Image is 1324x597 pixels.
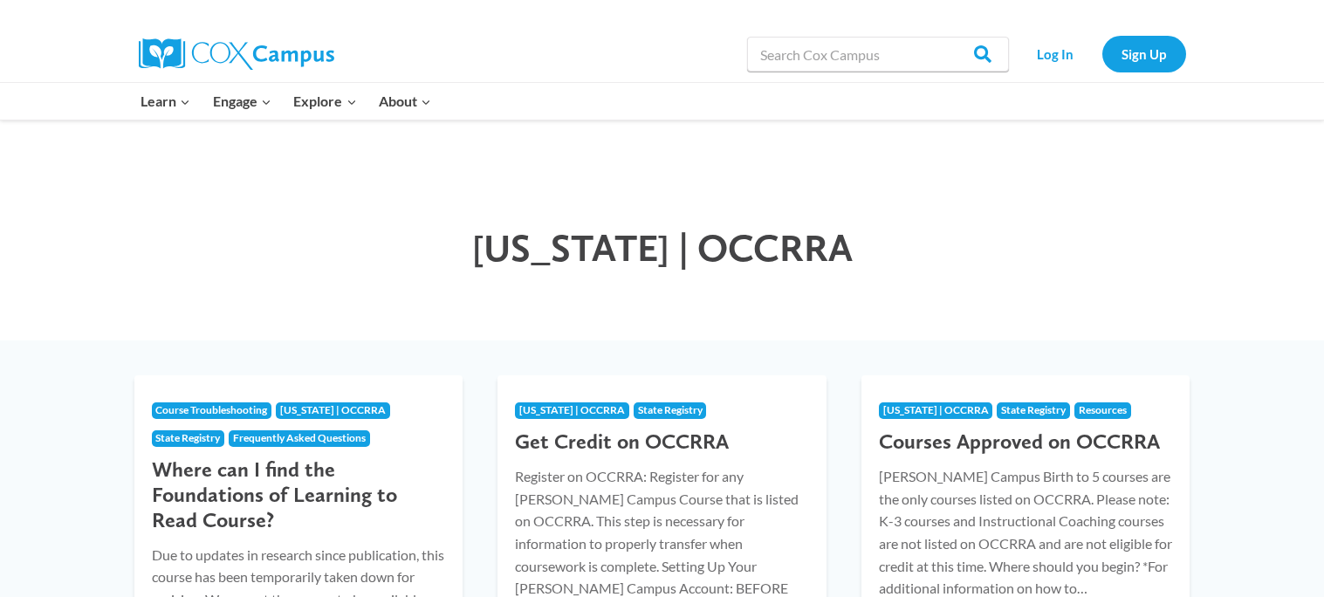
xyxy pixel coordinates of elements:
span: Engage [213,90,271,113]
span: [US_STATE] | OCCRRA [883,403,989,416]
span: [US_STATE] | OCCRRA [280,403,386,416]
a: Log In [1018,36,1094,72]
span: State Registry [638,403,703,416]
input: Search Cox Campus [747,37,1009,72]
span: State Registry [155,431,220,444]
h3: Get Credit on OCCRRA [515,429,809,455]
nav: Primary Navigation [130,83,442,120]
h3: Courses Approved on OCCRRA [879,429,1173,455]
span: Explore [293,90,356,113]
span: [US_STATE] | OCCRRA [472,224,853,271]
span: Learn [141,90,190,113]
span: Resources [1079,403,1127,416]
nav: Secondary Navigation [1018,36,1186,72]
span: Course Troubleshooting [155,403,267,416]
img: Cox Campus [139,38,334,70]
span: Frequently Asked Questions [233,431,366,444]
h3: Where can I find the Foundations of Learning to Read Course? [152,457,446,532]
span: About [379,90,431,113]
a: Sign Up [1102,36,1186,72]
span: State Registry [1001,403,1066,416]
span: [US_STATE] | OCCRRA [519,403,625,416]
